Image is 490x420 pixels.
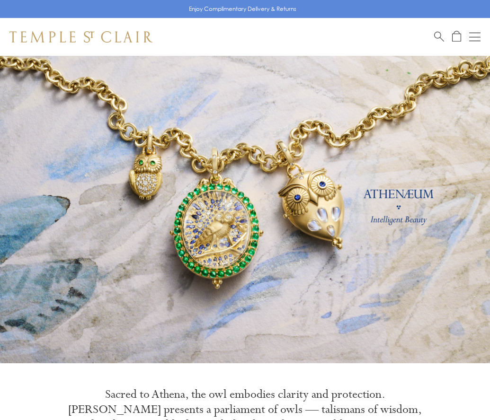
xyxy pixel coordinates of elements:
p: Enjoy Complimentary Delivery & Returns [189,4,296,14]
a: Search [434,31,444,43]
button: Open navigation [469,31,481,43]
img: Temple St. Clair [9,31,152,43]
a: Open Shopping Bag [452,31,461,43]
